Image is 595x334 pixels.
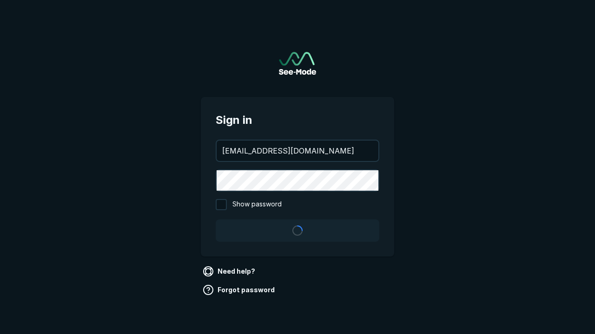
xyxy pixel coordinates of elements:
img: See-Mode Logo [279,52,316,75]
span: Sign in [216,112,379,128]
input: your@email.com [217,141,378,161]
a: Need help? [201,264,259,279]
a: Go to sign in [279,52,316,75]
span: Show password [232,199,282,210]
a: Forgot password [201,283,278,297]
